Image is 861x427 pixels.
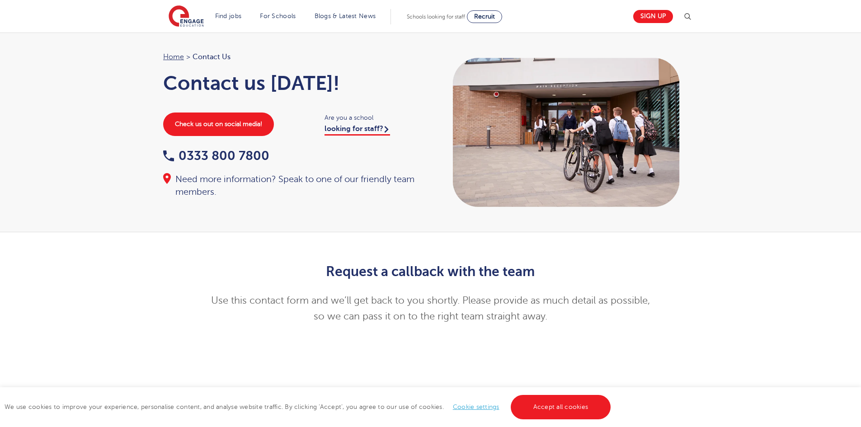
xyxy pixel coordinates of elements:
[186,53,190,61] span: >
[163,113,274,136] a: Check us out on social media!
[467,10,502,23] a: Recruit
[169,5,204,28] img: Engage Education
[211,295,650,322] span: Use this contact form and we’ll get back to you shortly. Please provide as much detail as possibl...
[633,10,673,23] a: Sign up
[163,51,422,63] nav: breadcrumb
[163,53,184,61] a: Home
[209,264,652,279] h2: Request a callback with the team
[163,72,422,94] h1: Contact us [DATE]!
[407,14,465,20] span: Schools looking for staff
[325,125,390,136] a: looking for staff?
[193,51,231,63] span: Contact Us
[511,395,611,419] a: Accept all cookies
[163,173,422,198] div: Need more information? Speak to one of our friendly team members.
[260,13,296,19] a: For Schools
[315,13,376,19] a: Blogs & Latest News
[474,13,495,20] span: Recruit
[325,113,422,123] span: Are you a school
[5,404,613,410] span: We use cookies to improve your experience, personalise content, and analyse website traffic. By c...
[453,404,499,410] a: Cookie settings
[215,13,242,19] a: Find jobs
[163,149,269,163] a: 0333 800 7800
